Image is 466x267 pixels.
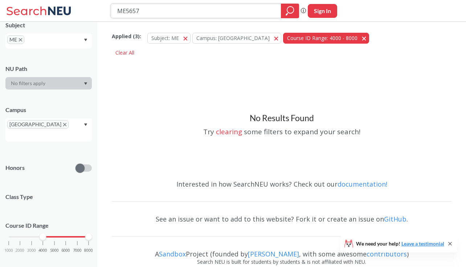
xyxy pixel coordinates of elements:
span: Applied ( 3 ): [112,32,141,40]
span: Subject: ME [151,35,179,41]
span: [GEOGRAPHIC_DATA]X to remove pill [7,120,69,129]
span: 5000 [50,248,59,252]
span: MEX to remove pill [7,35,24,44]
span: 6000 [61,248,70,252]
p: Honors [5,164,25,172]
svg: X to remove pill [19,38,22,41]
svg: Dropdown arrow [84,82,87,85]
button: Sign In [308,4,337,18]
div: MEX to remove pillDropdown arrow [5,33,92,48]
div: A Project (founded by , with some awesome ) [112,243,451,258]
span: 4000 [38,248,47,252]
span: We need your help! [356,241,444,246]
svg: X to remove pill [63,123,66,126]
div: Dropdown arrow [5,77,92,89]
a: GitHub [384,215,406,223]
a: contributors [367,250,407,258]
h3: No Results Found [112,113,451,124]
span: 2000 [16,248,24,252]
a: Sandbox [159,250,186,258]
div: Search NEU is built for students by students & is not affiliated with NEU. [112,258,451,266]
span: Campus: [GEOGRAPHIC_DATA] [196,35,270,41]
div: magnifying glass [281,4,299,18]
div: NU Path [5,65,92,73]
div: Try some filters to expand your search! [112,124,451,137]
div: Subject [5,21,92,29]
div: See an issue or want to add to this website? Fork it or create an issue on . [112,208,451,230]
a: [PERSON_NAME] [248,250,299,258]
span: 8000 [84,248,93,252]
a: documentation! [338,180,387,188]
div: Campus [5,106,92,114]
p: Course ID Range [5,222,92,230]
button: Subject: ME [147,33,191,44]
button: Campus: [GEOGRAPHIC_DATA] [192,33,281,44]
svg: Dropdown arrow [84,39,87,41]
div: Clear All [112,47,138,58]
input: Class, professor, course number, "phrase" [116,5,276,17]
span: 3000 [27,248,36,252]
span: 7000 [73,248,82,252]
span: Class Type [5,193,92,201]
a: Leave a testimonial [401,240,444,247]
div: clearing [214,127,244,136]
div: Interested in how SearchNEU works? Check out our [112,174,451,195]
span: 1000 [4,248,13,252]
svg: Dropdown arrow [84,123,87,126]
svg: magnifying glass [286,6,294,16]
span: Course ID Range: 4000 - 8000 [287,35,357,41]
div: [GEOGRAPHIC_DATA]X to remove pillDropdown arrow [5,118,92,142]
button: Course ID Range: 4000 - 8000 [283,33,369,44]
